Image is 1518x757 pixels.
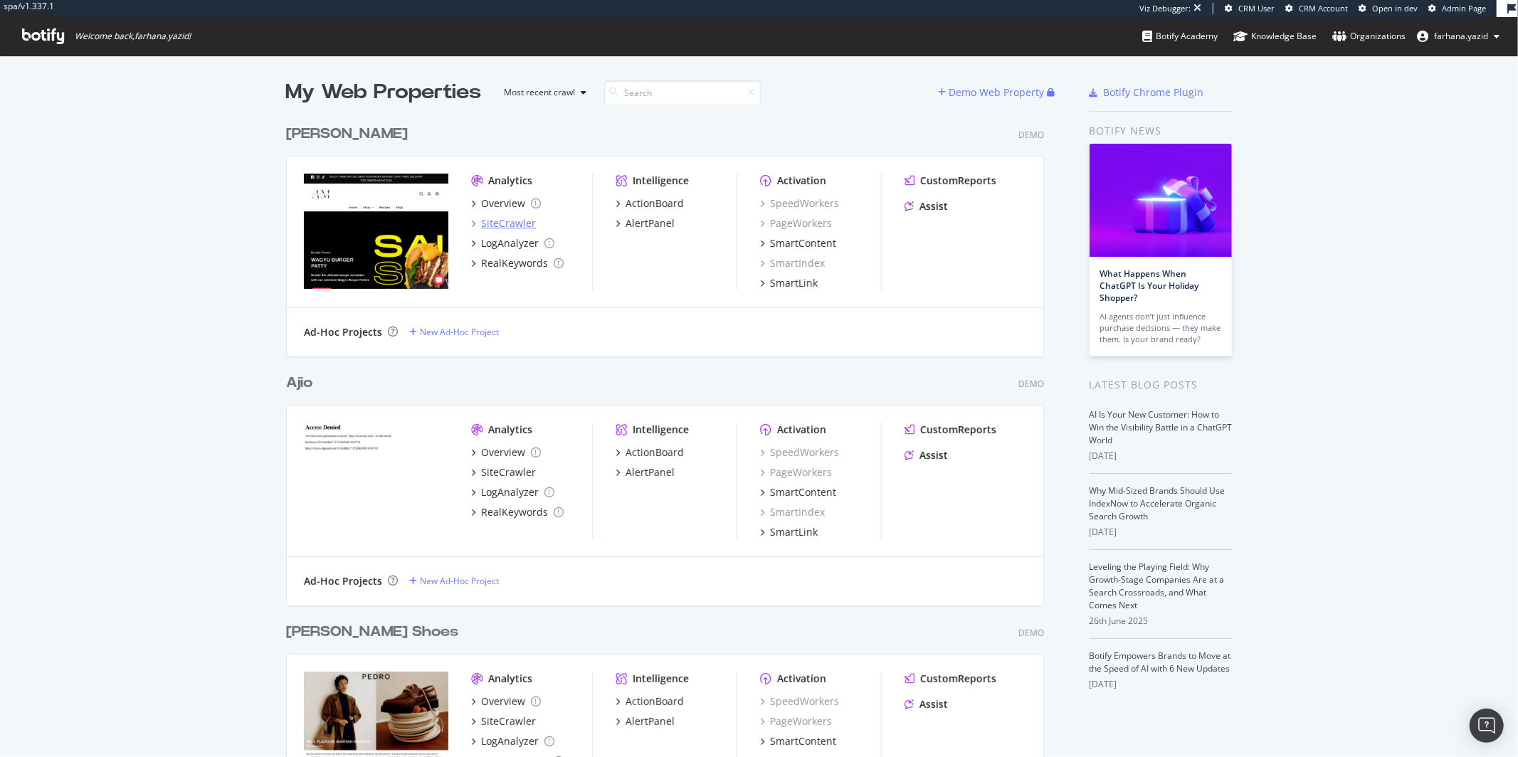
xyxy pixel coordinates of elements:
[1442,3,1486,14] span: Admin Page
[905,697,948,711] a: Assist
[1332,29,1406,43] div: Organizations
[760,196,839,211] a: SpeedWorkers
[770,236,836,250] div: SmartContent
[1090,615,1233,628] div: 26th June 2025
[1090,85,1204,100] a: Botify Chrome Plugin
[939,81,1048,104] button: Demo Web Property
[471,196,541,211] a: Overview
[920,672,996,686] div: CustomReports
[481,216,536,231] div: SiteCrawler
[488,174,532,188] div: Analytics
[905,199,948,213] a: Assist
[481,714,536,729] div: SiteCrawler
[1090,408,1233,446] a: AI Is Your New Customer: How to Win the Visibility Battle in a ChatGPT World
[770,525,818,539] div: SmartLink
[626,216,675,231] div: AlertPanel
[471,216,536,231] a: SiteCrawler
[949,85,1045,100] div: Demo Web Property
[1090,485,1226,522] a: Why Mid-Sized Brands Should Use IndexNow to Accelerate Organic Search Growth
[633,423,689,437] div: Intelligence
[304,423,448,538] img: Ajio
[1104,85,1204,100] div: Botify Chrome Plugin
[1225,3,1275,14] a: CRM User
[471,445,541,460] a: Overview
[616,196,684,211] a: ActionBoard
[409,575,499,587] a: New Ad-Hoc Project
[286,124,408,144] div: [PERSON_NAME]
[481,256,548,270] div: RealKeywords
[471,485,554,499] a: LogAnalyzer
[905,423,996,437] a: CustomReports
[905,672,996,686] a: CustomReports
[286,78,482,107] div: My Web Properties
[919,448,948,462] div: Assist
[409,326,499,338] a: New Ad-Hoc Project
[471,236,554,250] a: LogAnalyzer
[1434,30,1488,42] span: farhana.yazid
[286,373,318,393] a: Ajio
[1018,627,1044,639] div: Demo
[616,714,675,729] a: AlertPanel
[919,199,948,213] div: Assist
[626,445,684,460] div: ActionBoard
[616,694,684,709] a: ActionBoard
[760,694,839,709] div: SpeedWorkers
[777,423,826,437] div: Activation
[760,256,825,270] div: SmartIndex
[770,734,836,748] div: SmartContent
[481,196,525,211] div: Overview
[286,622,464,642] a: [PERSON_NAME] Shoes
[471,734,554,748] a: LogAnalyzer
[939,86,1048,98] a: Demo Web Property
[760,216,832,231] a: PageWorkers
[626,694,684,709] div: ActionBoard
[420,326,499,338] div: New Ad-Hoc Project
[1090,377,1233,393] div: Latest Blog Posts
[770,276,818,290] div: SmartLink
[286,373,312,393] div: Ajio
[1406,25,1511,48] button: farhana.yazid
[760,236,836,250] a: SmartContent
[75,31,191,42] span: Welcome back, farhana.yazid !
[481,505,548,519] div: RealKeywords
[760,485,836,499] a: SmartContent
[777,672,826,686] div: Activation
[919,697,948,711] div: Assist
[1018,378,1044,390] div: Demo
[1142,29,1218,43] div: Botify Academy
[1139,3,1191,14] div: Viz Debugger:
[777,174,826,188] div: Activation
[304,174,448,289] img: Adam
[481,734,539,748] div: LogAnalyzer
[1299,3,1348,14] span: CRM Account
[1018,129,1044,141] div: Demo
[920,423,996,437] div: CustomReports
[633,174,689,188] div: Intelligence
[488,672,532,686] div: Analytics
[481,694,525,709] div: Overview
[1332,17,1406,55] a: Organizations
[481,445,525,460] div: Overview
[420,575,499,587] div: New Ad-Hoc Project
[1233,17,1317,55] a: Knowledge Base
[616,445,684,460] a: ActionBoard
[1142,17,1218,55] a: Botify Academy
[1090,650,1231,674] a: Botify Empowers Brands to Move at the Speed of AI with 6 New Updates
[1238,3,1275,14] span: CRM User
[760,714,832,729] div: PageWorkers
[760,734,836,748] a: SmartContent
[633,672,689,686] div: Intelligence
[286,622,458,642] div: [PERSON_NAME] Shoes
[626,196,684,211] div: ActionBoard
[1372,3,1418,14] span: Open in dev
[1090,123,1233,139] div: Botify news
[760,445,839,460] a: SpeedWorkers
[760,505,825,519] div: SmartIndex
[304,325,382,339] div: Ad-Hoc Projects
[481,465,536,480] div: SiteCrawler
[471,714,536,729] a: SiteCrawler
[1090,144,1232,257] img: What Happens When ChatGPT Is Your Holiday Shopper?
[505,88,576,97] div: Most recent crawl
